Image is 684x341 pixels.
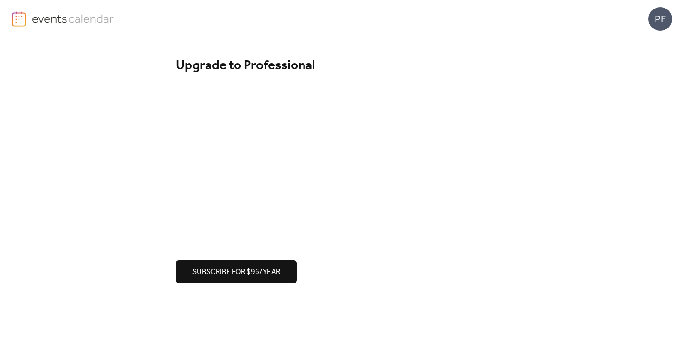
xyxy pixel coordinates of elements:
[32,11,114,26] img: logo-type
[648,7,672,31] div: PF
[12,11,26,27] img: logo
[176,260,297,283] button: Subscribe for $96/year
[174,86,510,248] iframe: Secure payment input frame
[192,267,280,278] span: Subscribe for $96/year
[176,57,508,74] div: Upgrade to Professional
